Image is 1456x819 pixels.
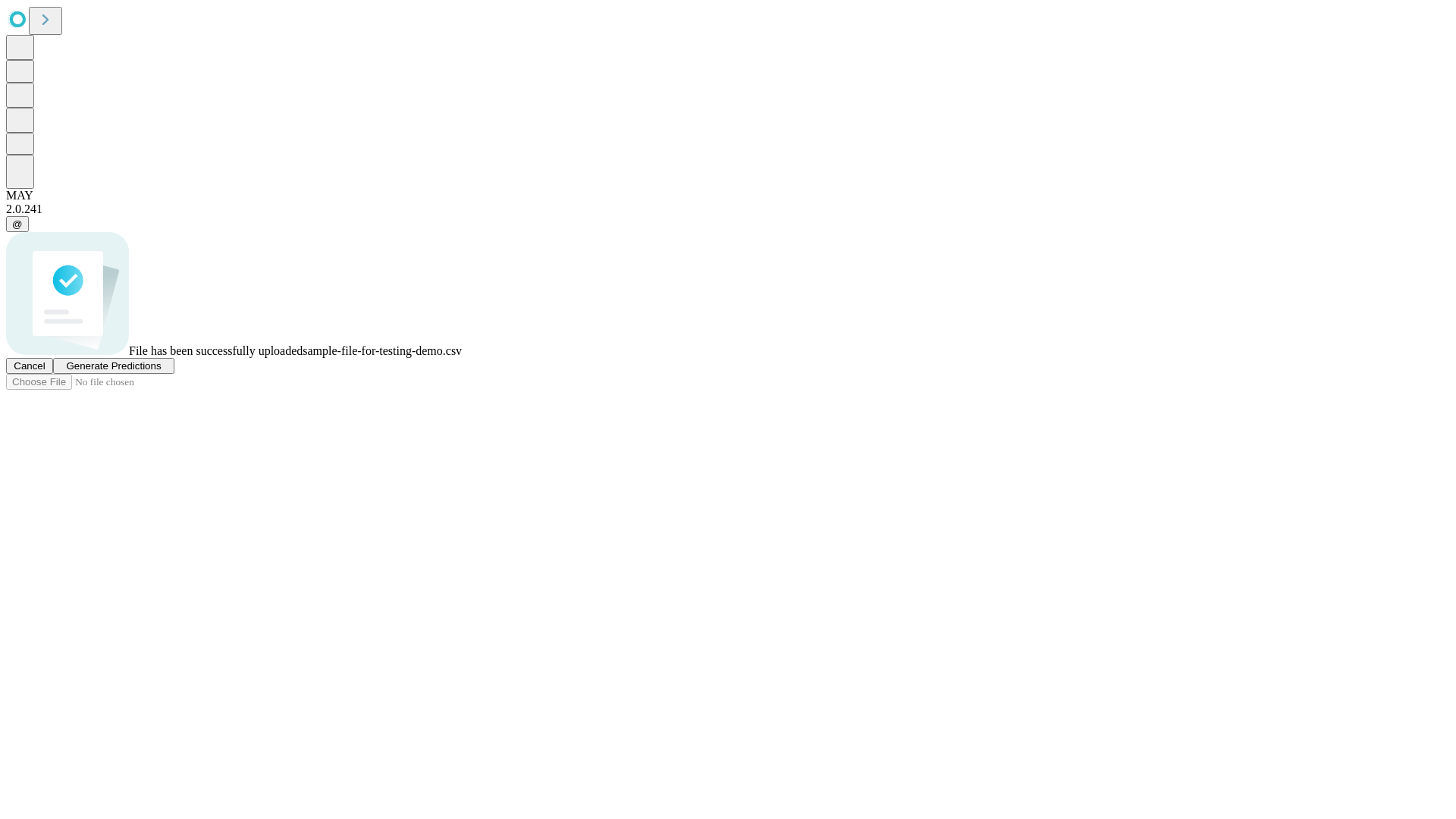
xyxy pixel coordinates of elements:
button: @ [6,216,29,232]
button: Cancel [6,358,53,374]
span: @ [12,218,23,230]
span: sample-file-for-testing-demo.csv [303,344,462,357]
span: Generate Predictions [66,360,161,372]
div: MAY [6,189,1450,202]
button: Generate Predictions [53,358,174,374]
span: File has been successfully uploaded [129,344,303,357]
span: Cancel [14,360,45,372]
div: 2.0.241 [6,202,1450,216]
